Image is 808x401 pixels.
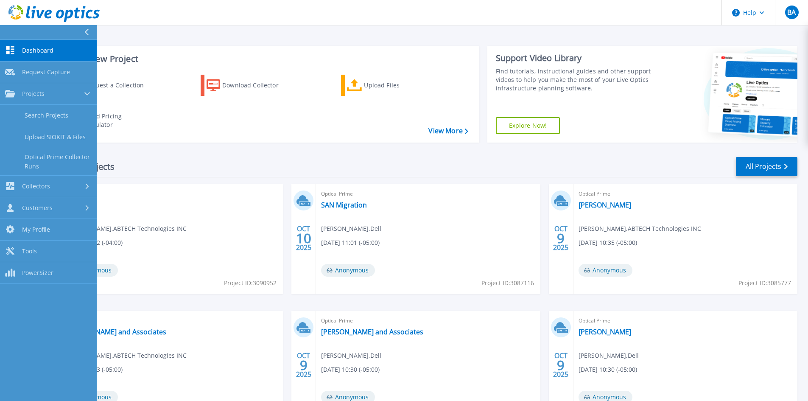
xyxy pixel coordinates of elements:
[22,182,50,190] span: Collectors
[22,226,50,233] span: My Profile
[296,235,311,242] span: 10
[64,351,187,360] span: [PERSON_NAME] , ABTECH Technologies INC
[557,362,565,369] span: 9
[341,75,436,96] a: Upload Files
[364,77,432,94] div: Upload Files
[787,9,796,16] span: BA
[60,110,155,131] a: Cloud Pricing Calculator
[64,328,166,336] a: [PERSON_NAME] and Associates
[553,350,569,381] div: OCT 2025
[496,67,654,93] div: Find tutorials, instructional guides and other support videos to help you make the most of your L...
[579,224,701,233] span: [PERSON_NAME] , ABTECH Technologies INC
[22,47,53,54] span: Dashboard
[22,204,53,212] span: Customers
[428,127,468,135] a: View More
[224,278,277,288] span: Project ID: 3090952
[22,247,37,255] span: Tools
[60,54,468,64] h3: Start a New Project
[64,224,187,233] span: [PERSON_NAME] , ABTECH Technologies INC
[321,238,380,247] span: [DATE] 11:01 (-05:00)
[579,264,632,277] span: Anonymous
[22,68,70,76] span: Request Capture
[481,278,534,288] span: Project ID: 3087116
[557,235,565,242] span: 9
[60,75,155,96] a: Request a Collection
[201,75,295,96] a: Download Collector
[321,189,535,199] span: Optical Prime
[296,223,312,254] div: OCT 2025
[579,316,792,325] span: Optical Prime
[64,189,278,199] span: Optical Prime
[83,112,151,129] div: Cloud Pricing Calculator
[738,278,791,288] span: Project ID: 3085777
[321,316,535,325] span: Optical Prime
[321,351,381,360] span: [PERSON_NAME] , Dell
[321,201,367,209] a: SAN Migration
[84,77,152,94] div: Request a Collection
[579,328,631,336] a: [PERSON_NAME]
[321,328,423,336] a: [PERSON_NAME] and Associates
[321,224,381,233] span: [PERSON_NAME] , Dell
[579,351,639,360] span: [PERSON_NAME] , Dell
[296,350,312,381] div: OCT 2025
[579,365,637,374] span: [DATE] 10:30 (-05:00)
[579,189,792,199] span: Optical Prime
[22,269,53,277] span: PowerSizer
[22,90,45,98] span: Projects
[64,316,278,325] span: Optical Prime
[579,238,637,247] span: [DATE] 10:35 (-05:00)
[553,223,569,254] div: OCT 2025
[300,362,308,369] span: 9
[579,201,631,209] a: [PERSON_NAME]
[321,365,380,374] span: [DATE] 10:30 (-05:00)
[496,53,654,64] div: Support Video Library
[496,117,560,134] a: Explore Now!
[222,77,290,94] div: Download Collector
[736,157,797,176] a: All Projects
[321,264,375,277] span: Anonymous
